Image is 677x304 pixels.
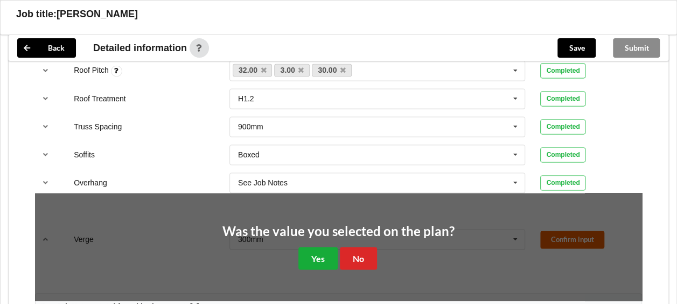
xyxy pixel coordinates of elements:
[540,91,585,106] div: Completed
[35,117,56,136] button: reference-toggle
[57,8,138,20] h3: [PERSON_NAME]
[35,173,56,192] button: reference-toggle
[540,175,585,190] div: Completed
[274,64,310,77] a: 3.00
[17,38,76,58] button: Back
[340,247,377,269] button: No
[540,147,585,162] div: Completed
[35,61,56,80] button: reference-toggle
[557,38,596,58] button: Save
[233,64,273,77] a: 32.00
[35,145,56,164] button: reference-toggle
[312,64,352,77] a: 30.00
[222,223,455,240] h2: Was the value you selected on the plan?
[238,179,288,186] div: See Job Notes
[74,150,95,159] label: Soffits
[16,8,57,20] h3: Job title:
[540,119,585,134] div: Completed
[238,123,263,130] div: 900mm
[35,89,56,108] button: reference-toggle
[238,151,260,158] div: Boxed
[74,178,107,187] label: Overhang
[93,43,187,53] span: Detailed information
[238,95,254,102] div: H1.2
[74,94,126,103] label: Roof Treatment
[74,66,110,74] label: Roof Pitch
[540,63,585,78] div: Completed
[298,247,338,269] button: Yes
[74,122,122,131] label: Truss Spacing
